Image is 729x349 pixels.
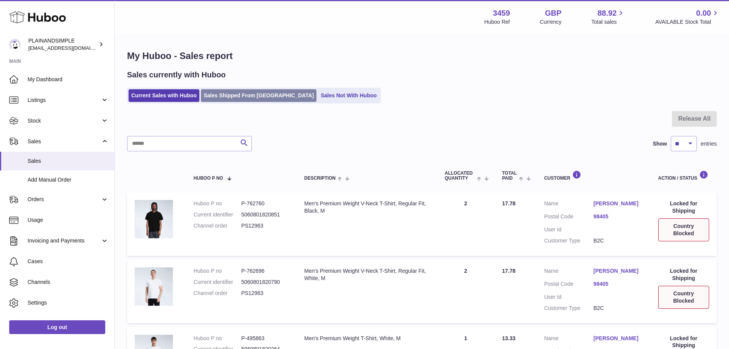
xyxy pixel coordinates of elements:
[241,290,289,297] dd: PS12963
[201,89,316,102] a: Sales Shipped From [GEOGRAPHIC_DATA]
[28,258,109,265] span: Cases
[194,279,241,286] dt: Current identifier
[594,237,643,244] dd: B2C
[502,200,515,206] span: 17.78
[594,280,643,288] a: 98405
[502,268,515,274] span: 17.78
[658,200,709,215] div: Locked for Shipping
[594,305,643,312] dd: B2C
[28,37,97,52] div: PLAINANDSIMPLE
[28,76,109,83] span: My Dashboard
[591,8,625,26] a: 88.92 Total sales
[28,237,101,244] span: Invoicing and Payments
[28,45,113,51] span: [EMAIL_ADDRESS][DOMAIN_NAME]
[544,280,594,290] dt: Postal Code
[591,18,625,26] span: Total sales
[194,290,241,297] dt: Channel order
[28,117,101,125] span: Stock
[544,226,594,233] dt: User Id
[653,140,667,147] label: Show
[655,18,720,26] span: AVAILABLE Stock Total
[241,211,289,218] dd: 5060801820851
[544,200,594,209] dt: Name
[194,335,241,342] dt: Huboo P no
[194,211,241,218] dt: Current identifier
[502,171,517,181] span: Total paid
[658,267,709,282] div: Locked for Shipping
[544,213,594,222] dt: Postal Code
[655,8,720,26] a: 0.00 AVAILABLE Stock Total
[437,260,494,323] td: 2
[594,213,643,220] a: 98405
[437,192,494,256] td: 2
[241,222,289,229] dd: PS12963
[127,50,717,62] h1: My Huboo - Sales report
[28,138,101,145] span: Sales
[241,267,289,275] dd: P-762696
[540,18,562,26] div: Currency
[127,70,226,80] h2: Sales currently with Huboo
[135,200,173,238] img: 34591682707690.jpeg
[658,170,709,181] div: Action / Status
[544,237,594,244] dt: Customer Type
[658,286,709,309] div: Country Blocked
[445,171,475,181] span: ALLOCATED Quantity
[696,8,711,18] span: 0.00
[28,157,109,165] span: Sales
[545,8,561,18] strong: GBP
[241,200,289,207] dd: P-762760
[9,320,105,334] a: Log out
[28,279,109,286] span: Channels
[241,335,289,342] dd: P-495863
[701,140,717,147] span: entries
[658,218,709,241] div: Country Blocked
[129,89,199,102] a: Current Sales with Huboo
[28,196,101,203] span: Orders
[594,335,643,342] a: [PERSON_NAME]
[194,176,223,181] span: Huboo P no
[544,267,594,277] dt: Name
[597,8,616,18] span: 88.92
[484,18,510,26] div: Huboo Ref
[194,200,241,207] dt: Huboo P no
[304,267,429,282] div: Men's Premium Weight V-Neck T-Shirt, Regular Fit, White, M
[544,170,643,181] div: Customer
[544,293,594,301] dt: User Id
[493,8,510,18] strong: 3459
[502,335,515,341] span: 13.33
[28,176,109,184] span: Add Manual Order
[135,267,173,306] img: 34591682702374.jpeg
[28,299,109,306] span: Settings
[304,335,429,342] div: Men's Premium Weight T-Shirt, White, M
[9,39,21,50] img: internalAdmin-3459@internal.huboo.com
[241,279,289,286] dd: 5060801820790
[318,89,379,102] a: Sales Not With Huboo
[304,200,429,215] div: Men's Premium Weight V-Neck T-Shirt, Regular Fit, Black, M
[544,305,594,312] dt: Customer Type
[594,200,643,207] a: [PERSON_NAME]
[28,216,109,224] span: Usage
[28,97,101,104] span: Listings
[304,176,336,181] span: Description
[194,222,241,229] dt: Channel order
[194,267,241,275] dt: Huboo P no
[594,267,643,275] a: [PERSON_NAME]
[544,335,594,344] dt: Name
